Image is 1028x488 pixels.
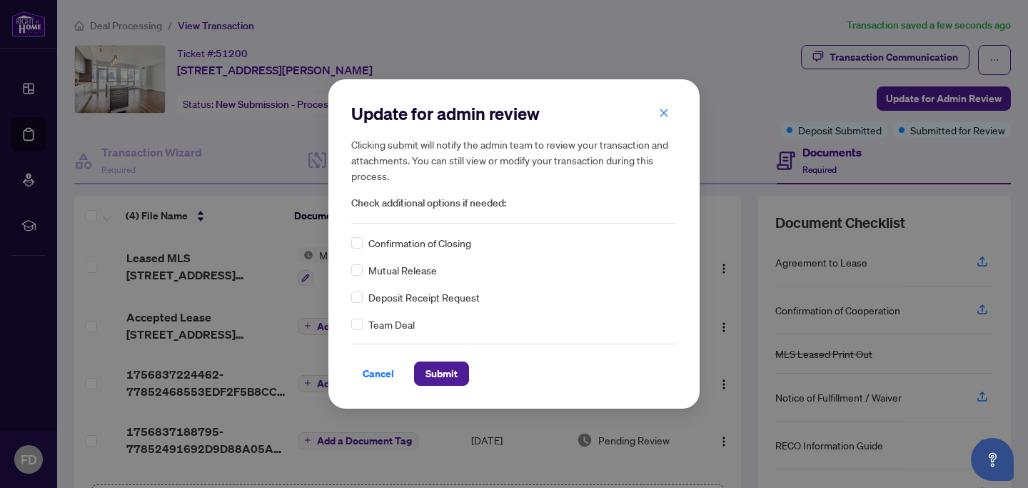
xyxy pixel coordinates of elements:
button: Open asap [971,438,1014,481]
button: Submit [414,362,469,386]
h2: Update for admin review [351,102,677,125]
span: Cancel [363,362,394,385]
span: Submit [425,362,458,385]
span: Confirmation of Closing [368,235,471,251]
span: Deposit Receipt Request [368,289,480,305]
span: close [659,108,669,118]
h5: Clicking submit will notify the admin team to review your transaction and attachments. You can st... [351,136,677,184]
span: Team Deal [368,317,415,332]
span: Check additional options if needed: [351,195,677,211]
span: Mutual Release [368,262,437,278]
button: Cancel [351,362,405,386]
